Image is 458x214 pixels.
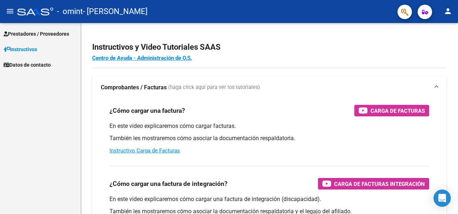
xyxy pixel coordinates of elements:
[4,30,69,38] span: Prestadores / Proveedores
[83,4,148,19] span: - [PERSON_NAME]
[109,134,429,142] p: También les mostraremos cómo asociar la documentación respaldatoria.
[4,45,37,53] span: Instructivos
[109,195,429,203] p: En este video explicaremos cómo cargar una factura de integración (discapacidad).
[109,106,185,116] h3: ¿Cómo cargar una factura?
[371,106,425,115] span: Carga de Facturas
[101,84,167,92] strong: Comprobantes / Facturas
[4,61,51,69] span: Datos de contacto
[109,179,228,189] h3: ¿Cómo cargar una factura de integración?
[92,40,446,54] h2: Instructivos y Video Tutoriales SAAS
[57,4,83,19] span: - omint
[6,7,14,15] mat-icon: menu
[109,147,180,154] a: Instructivo Carga de Facturas
[318,178,429,190] button: Carga de Facturas Integración
[444,7,452,15] mat-icon: person
[334,179,425,188] span: Carga de Facturas Integración
[109,122,429,130] p: En este video explicaremos cómo cargar facturas.
[354,105,429,116] button: Carga de Facturas
[434,190,451,207] div: Open Intercom Messenger
[92,76,446,99] mat-expansion-panel-header: Comprobantes / Facturas (haga click aquí para ver los tutoriales)
[92,55,192,61] a: Centro de Ayuda - Administración de O.S.
[168,84,260,92] span: (haga click aquí para ver los tutoriales)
